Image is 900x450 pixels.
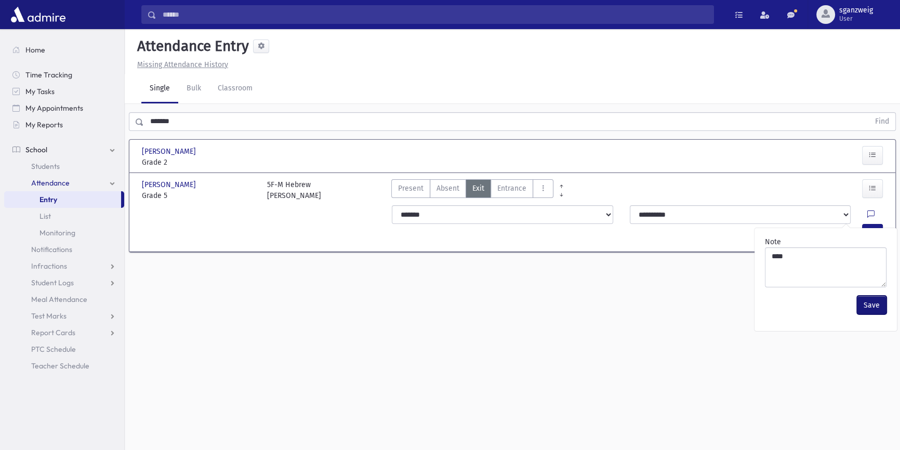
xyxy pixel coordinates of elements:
[137,60,228,69] u: Missing Attendance History
[4,208,124,224] a: List
[209,74,261,103] a: Classroom
[398,183,423,194] span: Present
[8,4,68,25] img: AdmirePro
[4,324,124,341] a: Report Cards
[141,74,178,103] a: Single
[4,83,124,100] a: My Tasks
[31,278,74,287] span: Student Logs
[391,179,553,201] div: AttTypes
[133,37,249,55] h5: Attendance Entry
[4,291,124,308] a: Meal Attendance
[4,116,124,133] a: My Reports
[142,146,198,157] span: [PERSON_NAME]
[497,183,526,194] span: Entrance
[4,308,124,324] a: Test Marks
[4,191,121,208] a: Entry
[472,183,484,194] span: Exit
[4,42,124,58] a: Home
[869,113,895,130] button: Find
[267,179,321,201] div: 5F-M Hebrew [PERSON_NAME]
[839,15,873,23] span: User
[142,157,257,168] span: Grade 2
[4,274,124,291] a: Student Logs
[25,45,45,55] span: Home
[4,100,124,116] a: My Appointments
[4,241,124,258] a: Notifications
[142,179,198,190] span: [PERSON_NAME]
[4,258,124,274] a: Infractions
[4,224,124,241] a: Monitoring
[39,211,51,221] span: List
[178,74,209,103] a: Bulk
[25,103,83,113] span: My Appointments
[25,120,63,129] span: My Reports
[142,190,257,201] span: Grade 5
[4,175,124,191] a: Attendance
[39,195,57,204] span: Entry
[31,178,70,188] span: Attendance
[839,6,873,15] span: sganzweig
[133,60,228,69] a: Missing Attendance History
[4,67,124,83] a: Time Tracking
[31,328,75,337] span: Report Cards
[31,311,67,321] span: Test Marks
[4,141,124,158] a: School
[4,341,124,358] a: PTC Schedule
[156,5,713,24] input: Search
[857,296,886,314] button: Save
[765,236,781,247] label: Note
[25,145,47,154] span: School
[4,158,124,175] a: Students
[31,361,89,370] span: Teacher Schedule
[31,245,72,254] span: Notifications
[31,345,76,354] span: PTC Schedule
[39,228,75,237] span: Monitoring
[436,183,459,194] span: Absent
[4,358,124,374] a: Teacher Schedule
[31,261,67,271] span: Infractions
[31,162,60,171] span: Students
[25,70,72,80] span: Time Tracking
[31,295,87,304] span: Meal Attendance
[25,87,55,96] span: My Tasks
